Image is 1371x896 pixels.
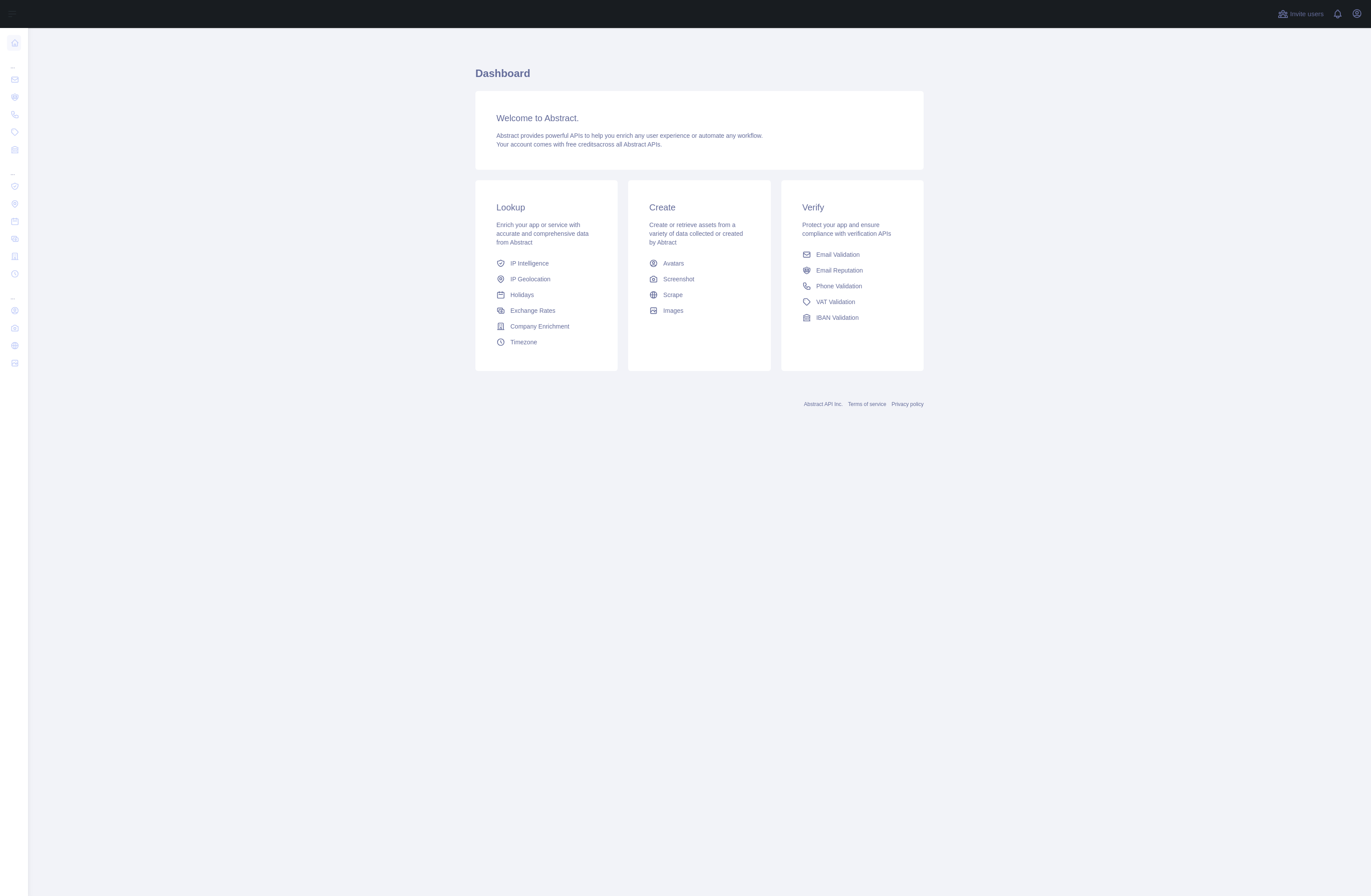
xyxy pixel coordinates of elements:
a: IBAN Validation [799,310,906,325]
span: Phone Validation [816,282,862,290]
a: Abstract API Inc. [804,401,843,407]
a: Avatars [646,255,753,271]
span: Scrape [663,290,682,299]
span: Invite users [1290,9,1324,19]
a: Email Reputation [799,262,906,278]
a: Company Enrichment [493,318,600,334]
a: Privacy policy [892,401,924,407]
a: Holidays [493,287,600,303]
h3: Create [649,201,749,213]
h3: Welcome to Abstract. [496,112,903,124]
span: free credits [566,141,596,148]
span: Abstract provides powerful APIs to help you enrich any user experience or automate any workflow. [496,132,763,139]
a: Screenshot [646,271,753,287]
button: Invite users [1276,7,1325,21]
span: Exchange Rates [510,306,555,315]
span: Protect your app and ensure compliance with verification APIs [802,221,891,237]
span: VAT Validation [816,297,855,306]
a: IP Geolocation [493,271,600,287]
span: Images [663,306,683,315]
div: ... [7,159,21,177]
span: Email Validation [816,250,860,259]
a: Scrape [646,287,753,303]
span: IBAN Validation [816,313,859,322]
a: Phone Validation [799,278,906,294]
h3: Verify [802,201,903,213]
span: Create or retrieve assets from a variety of data collected or created by Abtract [649,221,743,246]
a: Images [646,303,753,318]
span: IP Geolocation [510,275,551,283]
a: VAT Validation [799,294,906,310]
h1: Dashboard [475,66,924,87]
a: Timezone [493,334,600,350]
span: Company Enrichment [510,322,569,331]
span: Screenshot [663,275,694,283]
span: Timezone [510,338,537,346]
span: Email Reputation [816,266,863,275]
div: ... [7,52,21,70]
a: Terms of service [848,401,886,407]
a: Email Validation [799,247,906,262]
a: IP Intelligence [493,255,600,271]
a: Exchange Rates [493,303,600,318]
span: Enrich your app or service with accurate and comprehensive data from Abstract [496,221,589,246]
div: ... [7,283,21,301]
span: IP Intelligence [510,259,549,268]
span: Your account comes with across all Abstract APIs. [496,141,662,148]
span: Holidays [510,290,534,299]
span: Avatars [663,259,684,268]
h3: Lookup [496,201,597,213]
